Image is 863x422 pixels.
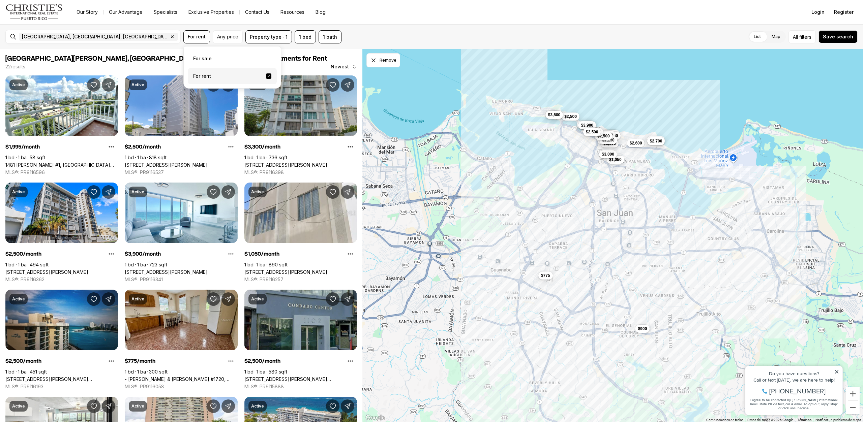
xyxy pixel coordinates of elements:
span: $2,500 [564,114,577,119]
button: Login [807,5,829,19]
span: All [793,33,798,40]
label: List [748,31,766,43]
a: 1102 MAGDALENA AVE #3E, SAN JUAN PR, 00907 [244,376,357,382]
button: Any price [213,30,243,43]
a: Resources [275,7,310,17]
button: Save Property: 1 CALLE 11 #803 [207,399,220,413]
button: 1 bath [319,30,341,43]
span: [PHONE_NUMBER] [28,32,84,38]
span: $3,450 [605,133,618,138]
button: Share Property [341,292,354,306]
button: $2,700 [647,137,665,145]
button: $2,000 [597,136,615,144]
span: $2,700 [650,138,662,144]
span: filters [799,33,811,40]
button: Share Property [221,185,235,199]
button: Save Property: 1360 ASHFORD AVE #702 [326,78,339,92]
button: Save Property: 890 AVE ASHFORD #10 [87,185,100,199]
button: $3,450 [603,132,621,140]
p: Active [251,189,264,195]
label: Map [766,31,786,43]
button: Ampliar [846,387,860,400]
span: $2,500 [597,133,609,139]
span: Any price [217,34,238,39]
span: $900 [638,326,647,331]
button: Save Property: - JOSE FERRER & FERRER #1720 [207,292,220,306]
button: Allfilters [788,30,816,43]
button: Property options [105,354,118,368]
a: Our Story [71,7,103,17]
button: Save search [819,30,858,43]
a: 1360 ASHFORD AVE #702, SAN JUAN PR, 00907 [244,162,327,168]
button: Save Property: 1102 MAGDALENA AVE #3E [326,292,339,306]
button: Newest [327,60,361,73]
a: Términos (se abre en una nueva pestaña) [797,418,811,422]
button: 1 bed [295,30,316,43]
span: For rent [188,34,206,39]
button: For rent [183,30,210,43]
button: Property options [344,140,357,154]
span: $2,500 [588,129,600,134]
p: Active [131,189,144,195]
button: Share Property [221,292,235,306]
button: Property options [224,247,238,261]
button: $3,900 [578,121,596,129]
button: Reducir [846,401,860,414]
button: $2,600 [627,139,645,147]
button: $3,000 [599,150,617,158]
a: 1035 Ashford MIRADOR DEL CONDADO #204, SAN JUAN PR, 00907 [125,269,208,275]
button: Property options [105,247,118,261]
span: Datos del mapa ©2025 Google [747,418,793,422]
button: Save Property: 1481 MARTIN TRAVIESO #1 [87,78,100,92]
button: Share Property [341,185,354,199]
button: $2,150 [599,136,617,144]
button: $900 [635,325,650,333]
button: $2,500 [594,132,612,140]
span: [GEOGRAPHIC_DATA], [GEOGRAPHIC_DATA], [GEOGRAPHIC_DATA] [22,34,168,39]
button: Contact Us [240,7,275,17]
p: Active [12,189,25,195]
span: $2,600 [629,140,642,146]
p: Active [131,403,144,409]
a: 890 AVE ASHFORD #10, SAN JUAN PR, 00907 [5,269,88,275]
button: $1,995 [601,139,619,148]
a: 1 San Gerónimo CONDADO LAGOON VILLAS #414, SAN JUAN PR, 00907 [5,376,118,382]
button: Property options [105,140,118,154]
button: $2,500 [583,128,601,136]
span: $1,050 [609,157,622,162]
button: Dismiss drawing [366,53,400,67]
a: Our Advantage [103,7,148,17]
label: For sale [188,51,277,67]
span: Register [834,9,854,15]
button: Share Property [341,78,354,92]
button: $2,500 [585,128,603,136]
p: Active [12,82,25,88]
a: 1481 MARTIN TRAVIESO #1, SAN JUAN PR, 00907 [5,162,118,168]
p: Active [12,403,25,409]
button: Property options [224,140,238,154]
span: $775 [541,273,550,278]
button: Property options [344,247,357,261]
p: Active [251,296,264,302]
span: Save search [823,34,853,39]
button: Save Property: 423 SAN JORGE #APT 3A [326,185,339,199]
p: Active [131,82,144,88]
button: Share Property [102,399,115,413]
a: Blog [310,7,331,17]
a: 14 CALLE MARSEILLES, SAN JUAN PR, 00907 [125,162,208,168]
button: $2,500 [562,112,579,121]
button: Share Property [102,78,115,92]
button: Property options [224,354,238,368]
label: For rent [188,68,277,84]
button: Save Property: 404 CONSTITUCION AVE #2106 [87,399,100,413]
a: Notificar un problema de Maps [815,418,861,422]
p: Active [12,296,25,302]
button: $2,400 [647,136,665,144]
img: logo [5,4,63,20]
span: [GEOGRAPHIC_DATA][PERSON_NAME], [GEOGRAPHIC_DATA] 1 Bedroom Condos & Apartments for Rent [5,55,327,62]
button: $3,500 [545,111,563,119]
span: I agree to be contacted by [PERSON_NAME] International Real Estate PR via text, call & email. To ... [8,41,96,54]
span: Newest [331,64,349,69]
button: Share Property [102,292,115,306]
